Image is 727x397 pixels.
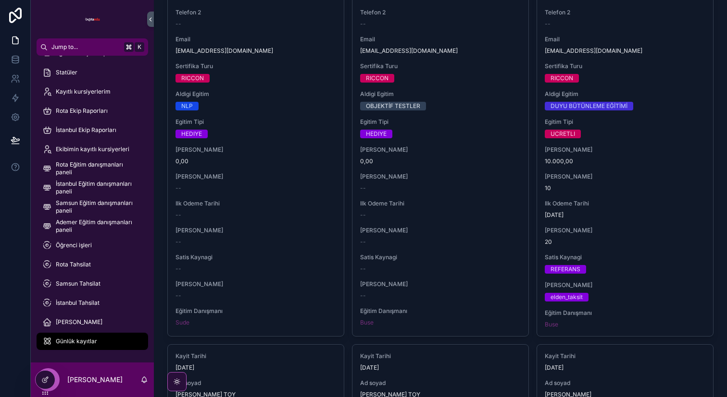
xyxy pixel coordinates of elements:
a: Rota Eğitim danışmanları paneli [37,160,148,177]
span: Ad soyad [360,379,521,387]
span: Aldigi Egitim [175,90,336,98]
span: [PERSON_NAME] [175,146,336,154]
a: Statüler [37,64,148,81]
span: Email [175,36,336,43]
span: Ad soyad [175,379,336,387]
span: 10.000,00 [545,157,705,165]
span: Eğitim Danışmanı [360,307,521,315]
span: [EMAIL_ADDRESS][DOMAIN_NAME] [360,47,521,55]
a: İstanbul Eğitim danışmanları paneli [37,179,148,196]
a: Ademer Eğitim danışmanları paneli [37,217,148,235]
a: Rota Ekip Raporları [37,102,148,120]
span: Eğitim Danışmanı [175,307,336,315]
span: Ad soyad [545,379,705,387]
div: RICCON [366,74,389,83]
span: Ekibimin kayıtlı kursiyerleri [56,145,129,153]
span: [EMAIL_ADDRESS][DOMAIN_NAME] [175,47,336,55]
div: elden_taksit [551,293,583,301]
span: 20 [545,238,705,246]
span: [PERSON_NAME] [175,227,336,234]
span: Ilk Odeme Tarihi [360,200,521,207]
span: Sertifika Turu [175,62,336,70]
span: Günlük kayıtlar [56,337,97,345]
a: Günlük kayıtlar [37,333,148,350]
span: [DATE] [545,211,705,219]
span: Rota Eğitim danışmanları paneli [56,161,138,176]
span: Sertifika Turu [360,62,521,70]
span: Telefon 2 [360,9,521,16]
span: Telefon 2 [545,9,705,16]
span: -- [360,184,366,192]
div: NLP [181,102,193,110]
span: İstanbul Eğitim danışmanları paneli [56,180,138,195]
span: Rota Ekip Raporları [56,107,108,115]
a: İstanbul Ekip Raporları [37,121,148,139]
span: Rota Tahsilat [56,261,91,268]
span: İstanbul Ekip Raporları [56,126,116,134]
span: [PERSON_NAME] [360,280,521,288]
div: REFERANS [551,265,580,274]
span: Egitim Tipi [360,118,521,126]
span: -- [175,292,181,300]
a: Öğrenci işleri [37,237,148,254]
span: 10 [545,184,705,192]
span: Satis Kaynagi [360,253,521,261]
a: Kayıtlı kursiyerlerim [37,83,148,100]
div: RICCON [181,74,204,83]
button: Jump to...K [37,38,148,56]
div: OBJEKTİF TESTLER [366,102,420,110]
span: Email [360,36,521,43]
div: UCRETLI [551,130,575,138]
span: İstanbul Tahsilat [56,299,100,307]
span: 0,00 [360,157,521,165]
div: DUYU BÜTÜNLEME EĞİTİMİ [551,102,627,110]
span: [PERSON_NAME] [360,173,521,180]
img: App logo [85,12,100,27]
span: -- [175,184,181,192]
span: Eğitim Danışmanı [545,309,705,317]
span: [EMAIL_ADDRESS][DOMAIN_NAME] [545,47,705,55]
span: -- [360,20,366,28]
span: Satis Kaynagi [545,253,705,261]
div: RICCON [551,74,573,83]
span: [PERSON_NAME] [545,146,705,154]
a: Samsun Tahsilat [37,275,148,292]
span: [PERSON_NAME] [175,280,336,288]
a: Samsun Eğitim danışmanları paneli [37,198,148,216]
span: 0,00 [175,157,336,165]
span: Aldigi Egitim [360,90,521,98]
span: Samsun Tahsilat [56,280,100,288]
span: Ilk Odeme Tarihi [545,200,705,207]
span: Email [545,36,705,43]
span: -- [175,20,181,28]
span: Kayıtlı kursiyerlerim [56,88,111,96]
span: [DATE] [360,364,521,372]
span: [DATE] [175,364,336,372]
a: Rota Tahsilat [37,256,148,273]
span: [PERSON_NAME] [360,227,521,234]
span: Kayit Tarihi [545,352,705,360]
span: Jump to... [51,43,120,51]
span: K [136,43,143,51]
span: Öğrenci işleri [56,241,92,249]
span: Aldigi Egitim [545,90,705,98]
a: Buse [545,321,558,328]
div: scrollable content [31,56,154,362]
span: -- [360,292,366,300]
span: -- [360,211,366,219]
span: [PERSON_NAME] [175,173,336,180]
a: Buse [360,319,374,326]
p: [PERSON_NAME] [67,375,123,385]
span: -- [360,238,366,246]
span: Egitim Tipi [545,118,705,126]
span: Statüler [56,69,77,76]
span: [PERSON_NAME] [545,281,705,289]
span: Satis Kaynagi [175,253,336,261]
span: -- [545,20,551,28]
a: [PERSON_NAME] [37,313,148,331]
div: HEDIYE [366,130,387,138]
a: Sude [175,319,189,326]
span: Ademer Eğitim danışmanları paneli [56,218,138,234]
